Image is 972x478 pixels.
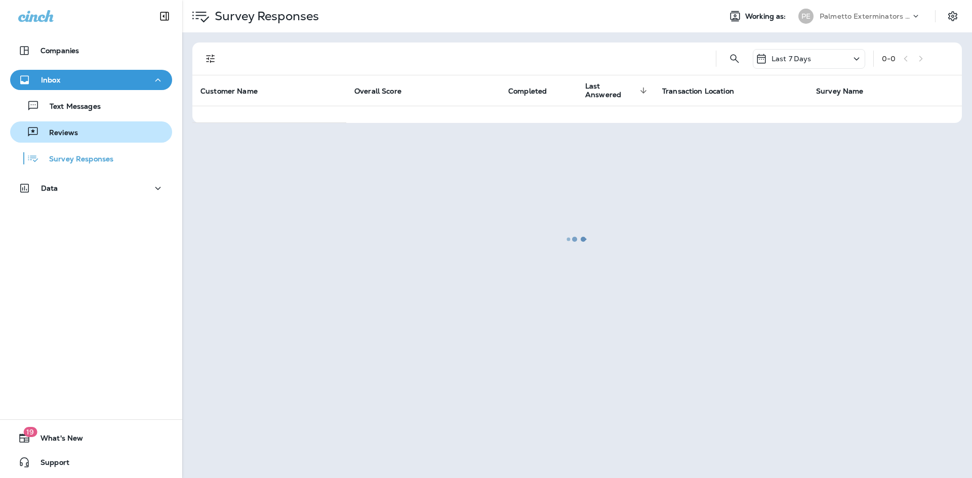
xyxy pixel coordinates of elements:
button: 19What's New [10,428,172,448]
p: Inbox [41,76,60,84]
span: 19 [23,427,37,437]
p: Survey Responses [39,155,113,164]
button: Companies [10,40,172,61]
p: Reviews [39,128,78,138]
button: Inbox [10,70,172,90]
button: Support [10,452,172,472]
p: Companies [40,47,79,55]
button: Data [10,178,172,198]
span: What's New [30,434,83,446]
button: Survey Responses [10,148,172,169]
button: Text Messages [10,95,172,116]
button: Collapse Sidebar [150,6,179,26]
p: Data [41,184,58,192]
span: Support [30,458,69,470]
button: Reviews [10,121,172,143]
p: Text Messages [39,102,101,112]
